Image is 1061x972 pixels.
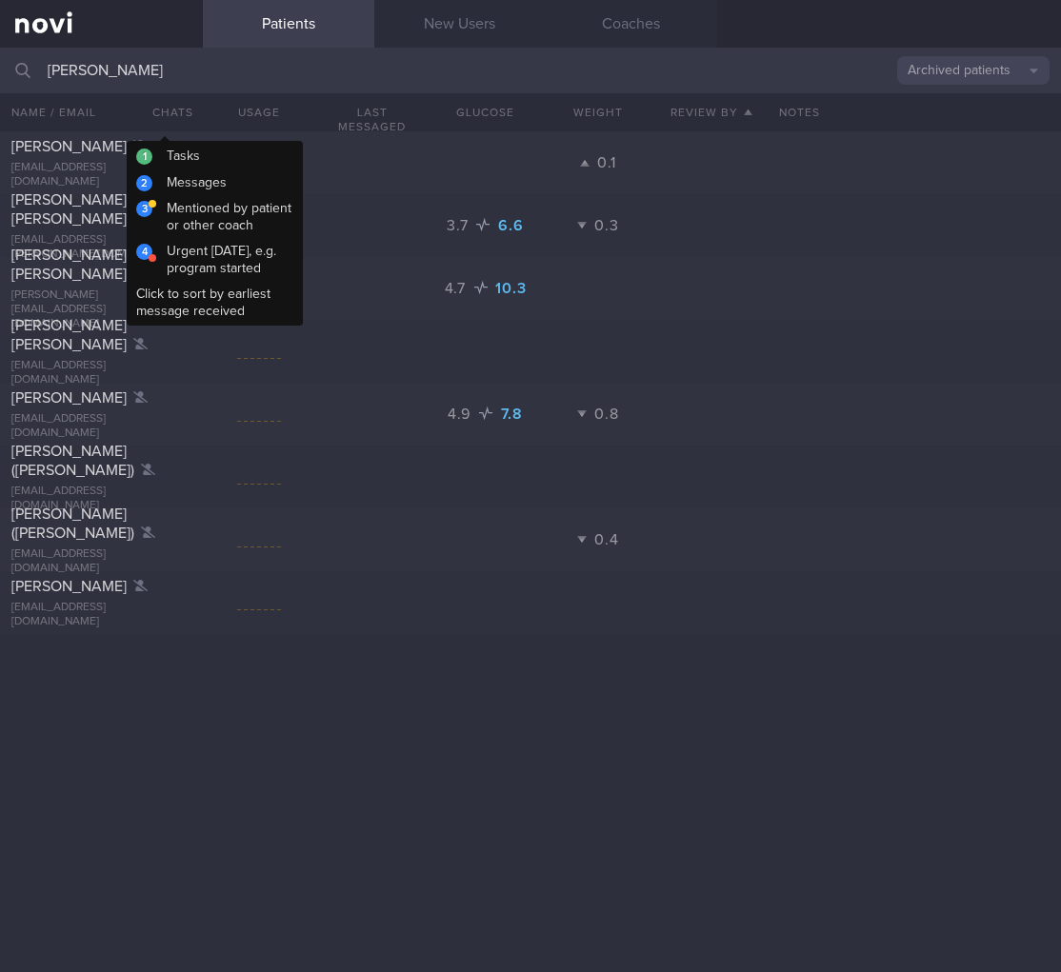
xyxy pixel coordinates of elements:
[594,218,618,233] span: 0.3
[11,359,191,387] div: [EMAIL_ADDRESS][DOMAIN_NAME]
[315,93,429,146] button: Last Messaged
[11,579,127,594] span: [PERSON_NAME]
[11,192,127,227] span: [PERSON_NAME] [PERSON_NAME]
[897,56,1050,85] button: Archived patients
[11,161,191,189] div: [EMAIL_ADDRESS][DOMAIN_NAME]
[11,233,191,262] div: [EMAIL_ADDRESS][PERSON_NAME][DOMAIN_NAME]
[11,390,127,406] span: [PERSON_NAME]
[11,248,127,282] span: [PERSON_NAME] [PERSON_NAME]
[203,93,316,131] div: Usage
[11,444,134,478] span: [PERSON_NAME] ([PERSON_NAME])
[11,288,191,331] div: [PERSON_NAME][EMAIL_ADDRESS][DOMAIN_NAME]
[447,218,472,233] span: 3.7
[597,155,616,170] span: 0.1
[127,93,203,131] button: Chats
[654,93,768,131] button: Review By
[11,601,191,629] div: [EMAIL_ADDRESS][DOMAIN_NAME]
[768,93,1061,131] div: Notes
[11,506,134,541] span: [PERSON_NAME] ([PERSON_NAME])
[445,281,470,296] span: 4.7
[594,407,618,422] span: 0.8
[429,93,542,131] button: Glucose
[448,407,475,422] span: 4.9
[495,281,526,296] span: 10.3
[11,318,127,352] span: [PERSON_NAME] [PERSON_NAME]
[542,93,655,131] button: Weight
[501,407,523,422] span: 7.8
[11,547,191,576] div: [EMAIL_ADDRESS][DOMAIN_NAME]
[594,532,618,547] span: 0.4
[11,412,191,441] div: [EMAIL_ADDRESS][DOMAIN_NAME]
[11,139,127,154] span: [PERSON_NAME]
[498,218,523,233] span: 6.6
[11,485,191,513] div: [EMAIL_ADDRESS][DOMAIN_NAME]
